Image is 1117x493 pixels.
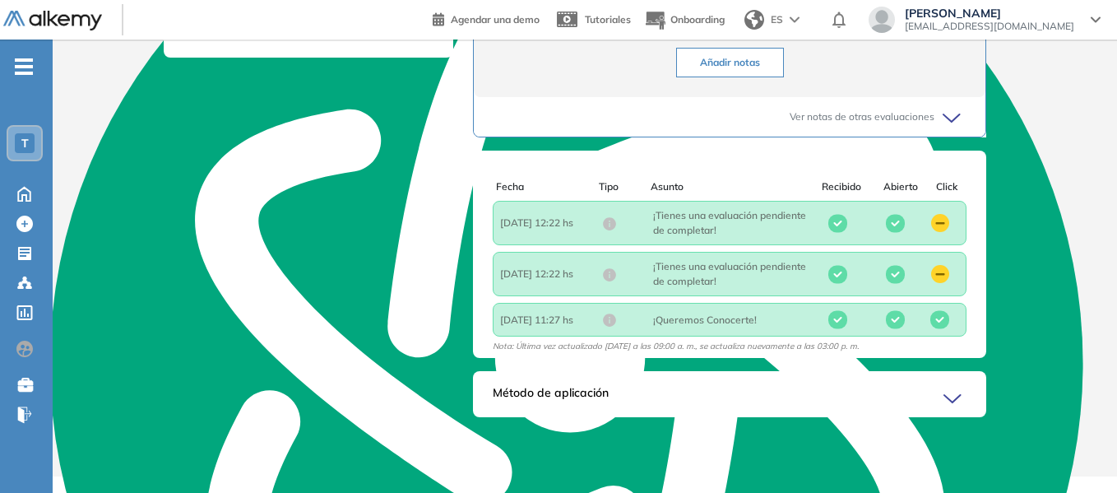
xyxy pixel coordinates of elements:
[433,8,540,28] a: Agendar una demo
[653,313,806,328] span: ¡Queremos Conocerte!
[493,384,609,411] span: Método de aplicación
[927,179,966,194] div: Click
[676,48,784,77] button: Añadir notas
[500,216,602,230] span: [DATE] 12:22 hs
[3,11,102,31] img: Logo
[500,313,602,328] span: [DATE] 11:27 hs
[809,179,874,194] div: Recibido
[15,65,33,68] i: -
[744,10,764,30] img: world
[599,179,651,194] div: Tipo
[644,2,725,38] button: Onboarding
[651,179,805,194] div: Asunto
[21,137,29,150] span: T
[790,109,934,124] span: Ver notas de otras evaluaciones
[905,20,1074,33] span: [EMAIL_ADDRESS][DOMAIN_NAME]
[670,13,725,26] span: Onboarding
[653,208,806,238] span: ¡Tienes una evaluación pendiente de completar!
[500,267,602,281] span: [DATE] 12:22 hs
[874,179,927,194] div: Abierto
[905,7,1074,20] span: [PERSON_NAME]
[771,12,783,27] span: ES
[585,13,631,26] span: Tutoriales
[496,179,599,194] div: Fecha
[451,13,540,26] span: Agendar una demo
[493,341,859,358] span: Nota: Última vez actualizado [DATE] a las 09:00 a. m., se actualiza nuevamente a las 03:00 p. m.
[790,16,800,23] img: arrow
[653,259,806,289] span: ¡Tienes una evaluación pendiente de completar!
